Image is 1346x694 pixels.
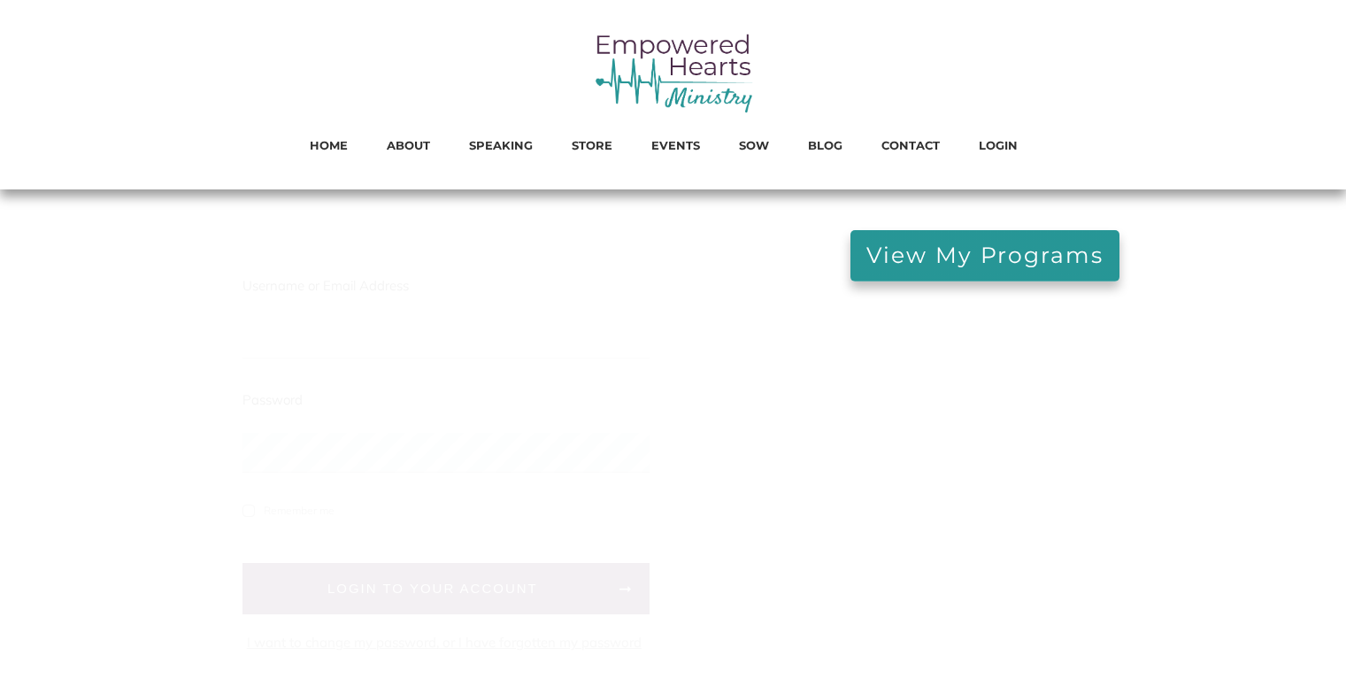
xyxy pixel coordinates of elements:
a: I want to change my password, or I have forgotten my password [247,634,642,651]
a: LogIn to your account [242,563,650,614]
img: empowered hearts ministry [594,31,753,114]
a: SPEAKING [469,134,533,157]
a: LOGIN [979,134,1018,157]
span: View My Programs [866,246,1104,266]
a: EVENTS [651,134,700,157]
div: Username or Email Address [242,266,650,305]
a: BLOG [808,134,842,157]
a: HOME [310,134,348,157]
a: ABOUT [387,134,430,157]
a: View My Programs [850,230,1119,281]
a: CONTACT [881,134,940,157]
span: LogIn to your account [260,581,605,597]
span: Remember me [264,505,335,516]
a: SOW [739,134,769,157]
div: Password [242,380,650,420]
a: STORE [572,134,612,157]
